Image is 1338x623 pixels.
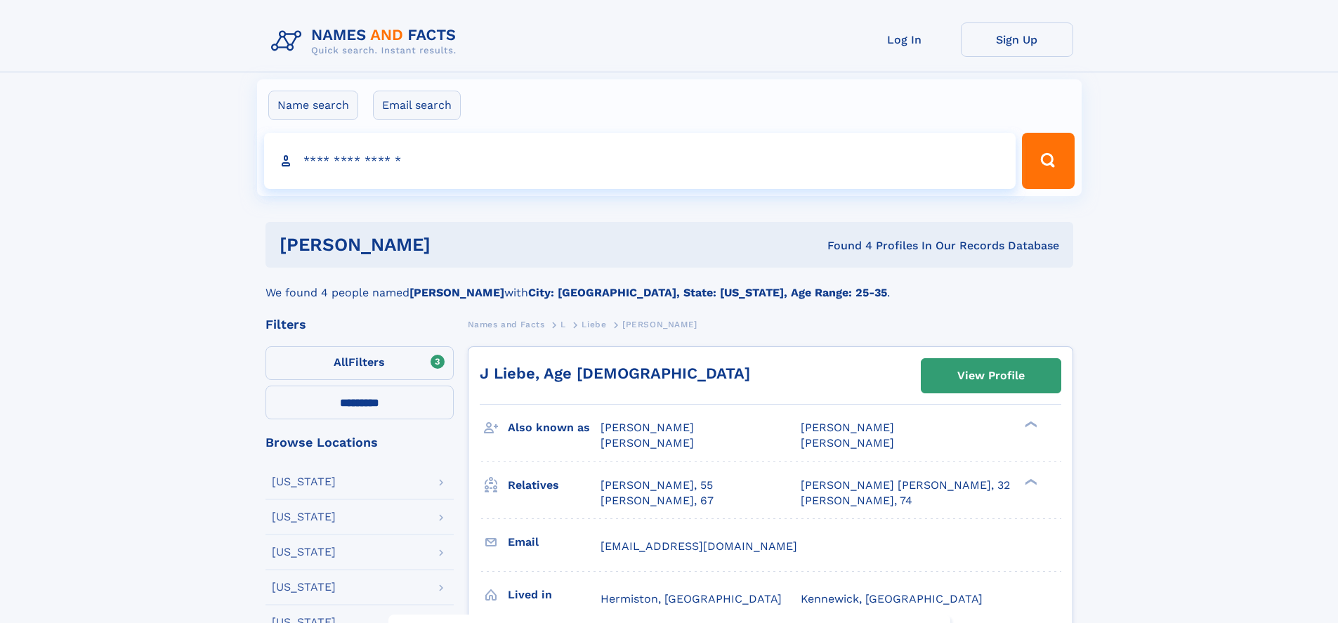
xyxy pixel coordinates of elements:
a: [PERSON_NAME], 67 [601,493,714,509]
img: Logo Names and Facts [265,22,468,60]
div: Browse Locations [265,436,454,449]
a: View Profile [921,359,1061,393]
a: [PERSON_NAME] [PERSON_NAME], 32 [801,478,1010,493]
div: We found 4 people named with . [265,268,1073,301]
b: [PERSON_NAME] [409,286,504,299]
span: Hermiston, [GEOGRAPHIC_DATA] [601,592,782,605]
span: [PERSON_NAME] [801,436,894,450]
label: Name search [268,91,358,120]
a: Sign Up [961,22,1073,57]
input: search input [264,133,1016,189]
div: Found 4 Profiles In Our Records Database [629,238,1059,254]
h3: Relatives [508,473,601,497]
span: Kennewick, [GEOGRAPHIC_DATA] [801,592,983,605]
a: Log In [848,22,961,57]
span: L [560,320,566,329]
span: [PERSON_NAME] [622,320,697,329]
a: Liebe [582,315,606,333]
h3: Also known as [508,416,601,440]
a: [PERSON_NAME], 74 [801,493,912,509]
b: City: [GEOGRAPHIC_DATA], State: [US_STATE], Age Range: 25-35 [528,286,887,299]
button: Search Button [1022,133,1074,189]
label: Filters [265,346,454,380]
div: [US_STATE] [272,546,336,558]
div: View Profile [957,360,1025,392]
div: ❯ [1021,477,1038,486]
div: ❯ [1021,420,1038,429]
span: [EMAIL_ADDRESS][DOMAIN_NAME] [601,539,797,553]
a: L [560,315,566,333]
div: [US_STATE] [272,476,336,487]
span: All [334,355,348,369]
span: [PERSON_NAME] [601,421,694,434]
h1: [PERSON_NAME] [280,236,629,254]
a: [PERSON_NAME], 55 [601,478,713,493]
span: Liebe [582,320,606,329]
div: [US_STATE] [272,582,336,593]
span: [PERSON_NAME] [601,436,694,450]
a: J Liebe, Age [DEMOGRAPHIC_DATA] [480,365,750,382]
div: Filters [265,318,454,331]
div: [US_STATE] [272,511,336,523]
h3: Lived in [508,583,601,607]
h3: Email [508,530,601,554]
label: Email search [373,91,461,120]
a: Names and Facts [468,315,545,333]
span: [PERSON_NAME] [801,421,894,434]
